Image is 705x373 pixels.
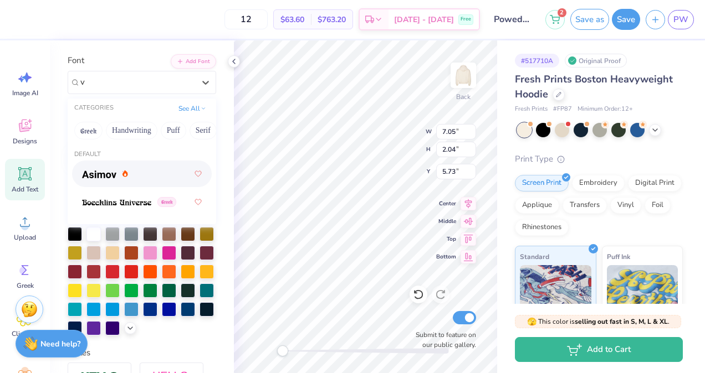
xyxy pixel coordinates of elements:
[40,339,80,349] strong: Need help?
[673,13,688,26] span: PW
[515,219,569,236] div: Rhinestones
[106,122,157,139] button: Handwriting
[520,251,549,262] span: Standard
[527,317,537,327] span: 🫣
[575,317,668,326] strong: selling out fast in S, M, L & XL
[572,175,625,191] div: Embroidery
[190,122,217,139] button: Serif
[12,89,38,97] span: Image AI
[565,54,627,68] div: Original Proof
[7,329,43,347] span: Clipart & logos
[570,9,609,30] button: Save as
[607,265,678,320] img: Puff Ink
[452,64,474,86] img: Back
[578,105,633,114] span: Minimum Order: 12 +
[74,122,103,139] button: Greek
[318,14,346,25] span: $763.20
[175,103,210,114] button: See All
[224,9,268,29] input: – –
[436,199,456,208] span: Center
[68,54,84,67] label: Font
[645,197,671,214] div: Foil
[545,10,565,29] button: 2
[515,153,683,165] div: Print Type
[12,185,38,194] span: Add Text
[17,281,34,290] span: Greek
[515,337,683,362] button: Add to Cart
[436,235,456,244] span: Top
[612,9,640,30] button: Save
[157,197,176,207] span: Greek
[668,10,694,29] a: PW
[553,105,572,114] span: # FP87
[394,14,454,25] span: [DATE] - [DATE]
[456,92,471,102] div: Back
[515,175,569,191] div: Screen Print
[628,175,682,191] div: Digital Print
[607,251,630,262] span: Puff Ink
[515,197,559,214] div: Applique
[161,122,186,139] button: Puff
[563,197,607,214] div: Transfers
[171,54,216,69] button: Add Font
[436,217,456,226] span: Middle
[280,14,304,25] span: $63.60
[461,15,471,23] span: Free
[14,233,36,242] span: Upload
[13,137,37,146] span: Designs
[486,8,540,30] input: Untitled Design
[82,170,116,178] img: Asimov
[515,72,673,101] span: Fresh Prints Boston Heavyweight Hoodie
[410,330,476,350] label: Submit to feature on our public gallery.
[610,197,641,214] div: Vinyl
[277,345,288,356] div: Accessibility label
[68,150,216,159] div: Default
[515,105,548,114] span: Fresh Prints
[436,252,456,261] span: Bottom
[558,8,566,17] span: 2
[515,54,559,68] div: # 517710A
[74,103,114,113] div: CATEGORIES
[520,265,591,320] img: Standard
[82,199,151,206] img: Boecklins Universe
[527,317,670,327] span: This color is .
